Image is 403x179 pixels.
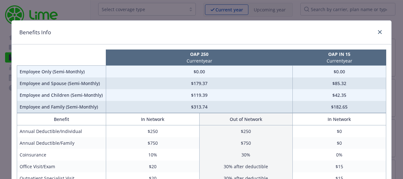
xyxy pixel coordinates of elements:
[106,113,199,125] th: In Network
[17,77,106,89] td: Employee and Spouse (Semi-Monthly)
[106,161,199,172] td: $20
[106,89,292,101] td: $119.39
[293,137,386,149] td: $0
[199,149,293,161] td: 30%
[199,113,293,125] th: Out of Network
[17,149,106,161] td: Coinsurance
[294,51,385,57] p: OAP IN 15
[199,161,293,172] td: 30% after deductible
[17,89,106,101] td: Employee and Children (Semi-Monthly)
[293,66,386,78] td: $0.00
[17,50,106,66] th: intentionally left blank
[107,51,291,57] p: OAP 250
[106,66,292,78] td: $0.00
[106,137,199,149] td: $750
[376,28,384,36] a: close
[17,66,106,78] td: Employee Only (Semi-Monthly)
[17,125,106,137] td: Annual Deductible/Individual
[106,101,292,113] td: $313.74
[293,161,386,172] td: $15
[293,113,386,125] th: In Network
[199,137,293,149] td: $750
[293,89,386,101] td: $42.35
[19,28,51,36] h1: Benefits Info
[106,125,199,137] td: $250
[17,137,106,149] td: Annual Deductible/Family
[17,101,106,113] td: Employee and Family (Semi-Monthly)
[293,149,386,161] td: 0%
[293,125,386,137] td: $0
[17,161,106,172] td: Office Visit/Exam
[199,125,293,137] td: $250
[293,101,386,113] td: $182.65
[293,77,386,89] td: $85.32
[17,113,106,125] th: Benefit
[106,77,292,89] td: $179.37
[107,57,291,64] p: Current year
[294,57,385,64] p: Current year
[106,149,199,161] td: 10%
